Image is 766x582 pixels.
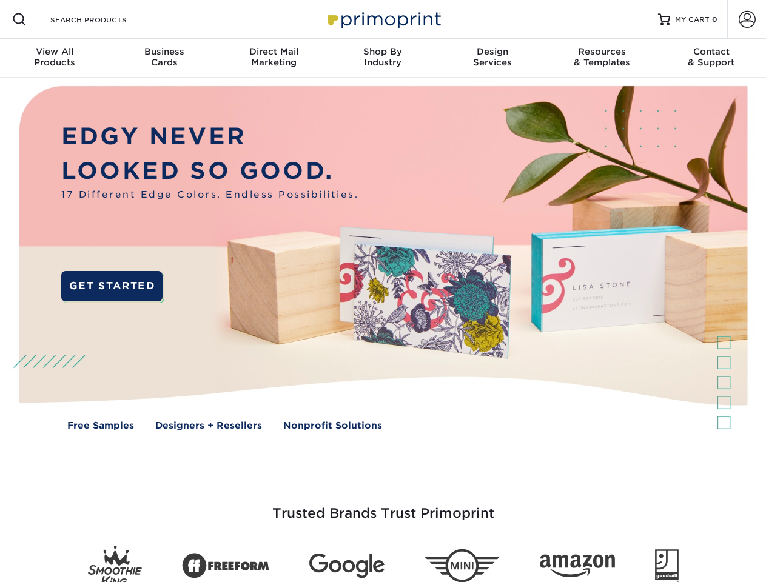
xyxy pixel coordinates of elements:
div: Services [438,46,547,68]
span: 0 [712,15,717,24]
p: LOOKED SO GOOD. [61,154,358,189]
p: EDGY NEVER [61,119,358,154]
img: Amazon [540,555,615,578]
span: MY CART [675,15,710,25]
img: Google [309,554,385,578]
a: Resources& Templates [547,39,656,78]
span: Business [109,46,218,57]
a: BusinessCards [109,39,218,78]
span: Direct Mail [219,46,328,57]
div: Cards [109,46,218,68]
span: Design [438,46,547,57]
span: Shop By [328,46,437,57]
div: Industry [328,46,437,68]
a: Free Samples [67,419,134,433]
div: Marketing [219,46,328,68]
a: Contact& Support [657,39,766,78]
span: Contact [657,46,766,57]
a: DesignServices [438,39,547,78]
div: & Templates [547,46,656,68]
h3: Trusted Brands Trust Primoprint [29,477,738,536]
input: SEARCH PRODUCTS..... [49,12,167,27]
img: Goodwill [655,549,679,582]
a: Designers + Resellers [155,419,262,433]
a: Shop ByIndustry [328,39,437,78]
a: Nonprofit Solutions [283,419,382,433]
img: Primoprint [323,6,444,32]
a: Direct MailMarketing [219,39,328,78]
a: GET STARTED [61,271,163,301]
div: & Support [657,46,766,68]
span: 17 Different Edge Colors. Endless Possibilities. [61,188,358,202]
span: Resources [547,46,656,57]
